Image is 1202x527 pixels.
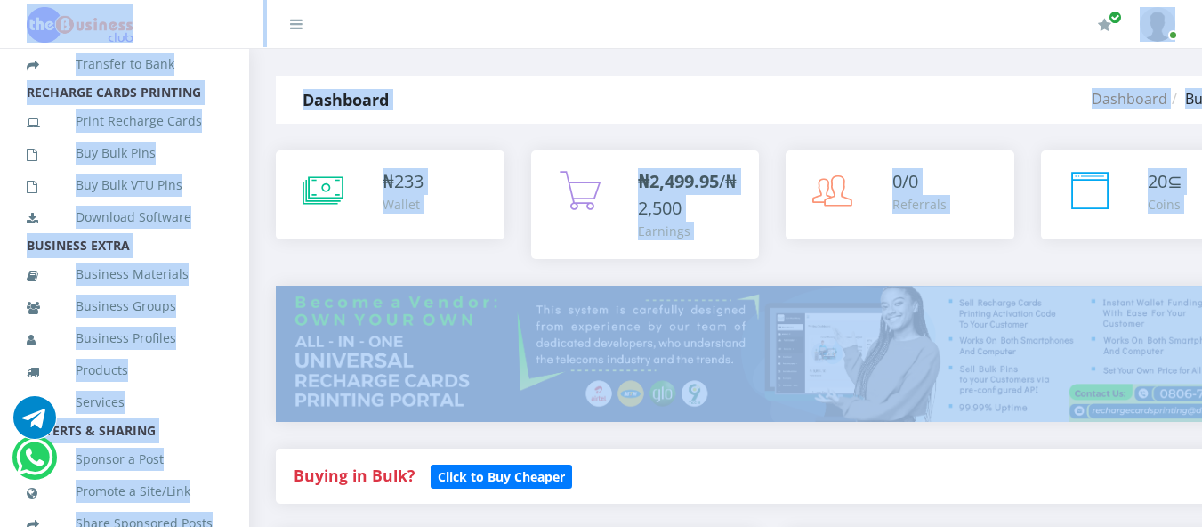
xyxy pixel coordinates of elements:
[394,169,424,193] span: 233
[892,195,947,214] div: Referrals
[16,450,52,479] a: Chat for support
[383,195,424,214] div: Wallet
[383,168,424,195] div: ₦
[27,471,222,512] a: Promote a Site/Link
[13,409,56,439] a: Chat for support
[1092,89,1167,109] a: Dashboard
[27,254,222,295] a: Business Materials
[638,169,737,220] span: /₦2,500
[276,150,504,239] a: ₦233 Wallet
[27,197,222,238] a: Download Software
[294,465,415,486] strong: Buying in Bulk?
[27,44,222,85] a: Transfer to Bank
[27,286,222,327] a: Business Groups
[1148,195,1182,214] div: Coins
[638,222,742,240] div: Earnings
[1109,11,1122,24] span: Renew/Upgrade Subscription
[27,133,222,174] a: Buy Bulk Pins
[27,7,133,43] img: Logo
[27,165,222,206] a: Buy Bulk VTU Pins
[27,382,222,423] a: Services
[786,150,1014,239] a: 0/0 Referrals
[638,169,719,193] b: ₦2,499.95
[438,468,565,485] b: Click to Buy Cheaper
[531,150,760,259] a: ₦2,499.95/₦2,500 Earnings
[892,169,918,193] span: 0/0
[1148,168,1182,195] div: ⊆
[1098,18,1111,32] i: Renew/Upgrade Subscription
[27,350,222,391] a: Products
[27,439,222,480] a: Sponsor a Post
[303,89,389,110] strong: Dashboard
[27,318,222,359] a: Business Profiles
[1148,169,1167,193] span: 20
[1140,7,1175,42] img: User
[431,465,572,486] a: Click to Buy Cheaper
[27,101,222,142] a: Print Recharge Cards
